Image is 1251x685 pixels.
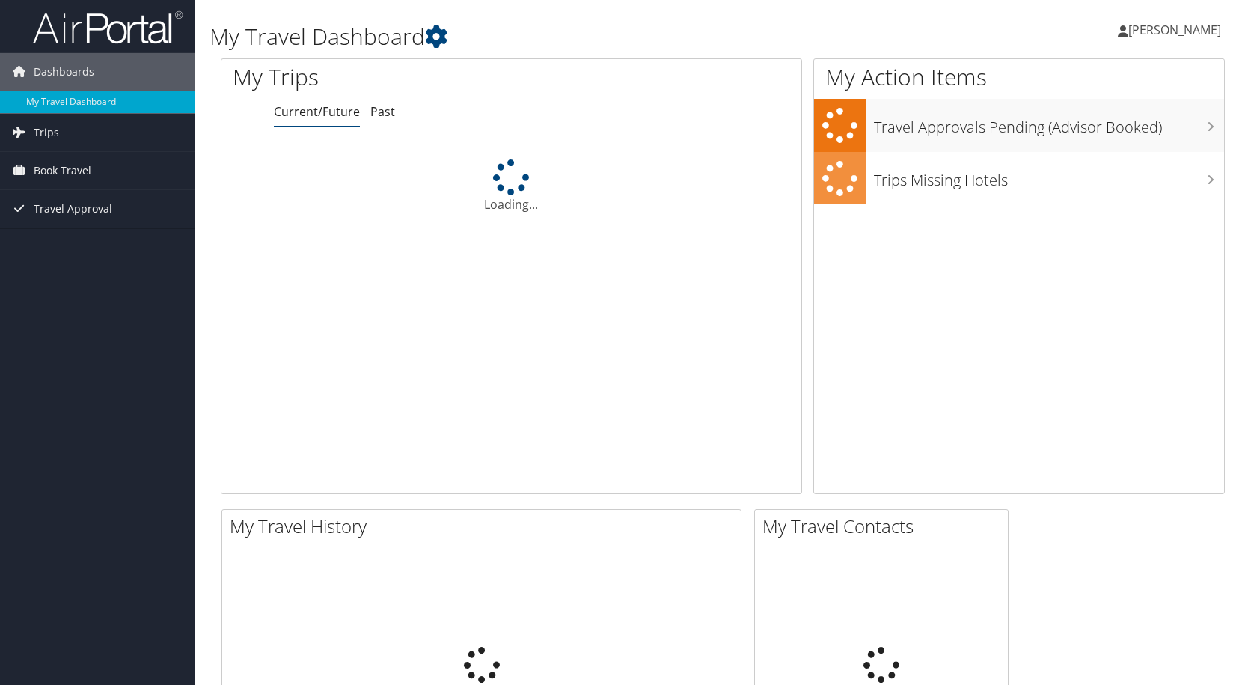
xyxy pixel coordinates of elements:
span: Trips [34,114,59,151]
img: airportal-logo.png [33,10,183,45]
a: Travel Approvals Pending (Advisor Booked) [814,99,1224,152]
h3: Travel Approvals Pending (Advisor Booked) [874,109,1224,138]
h3: Trips Missing Hotels [874,162,1224,191]
h2: My Travel Contacts [762,514,1008,539]
h1: My Travel Dashboard [209,21,894,52]
div: Loading... [221,159,801,213]
span: Dashboards [34,53,94,91]
h2: My Travel History [230,514,741,539]
a: Past [370,103,395,120]
h1: My Trips [233,61,548,93]
h1: My Action Items [814,61,1224,93]
span: [PERSON_NAME] [1128,22,1221,38]
a: Trips Missing Hotels [814,152,1224,205]
a: [PERSON_NAME] [1118,7,1236,52]
span: Book Travel [34,152,91,189]
a: Current/Future [274,103,360,120]
span: Travel Approval [34,190,112,228]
